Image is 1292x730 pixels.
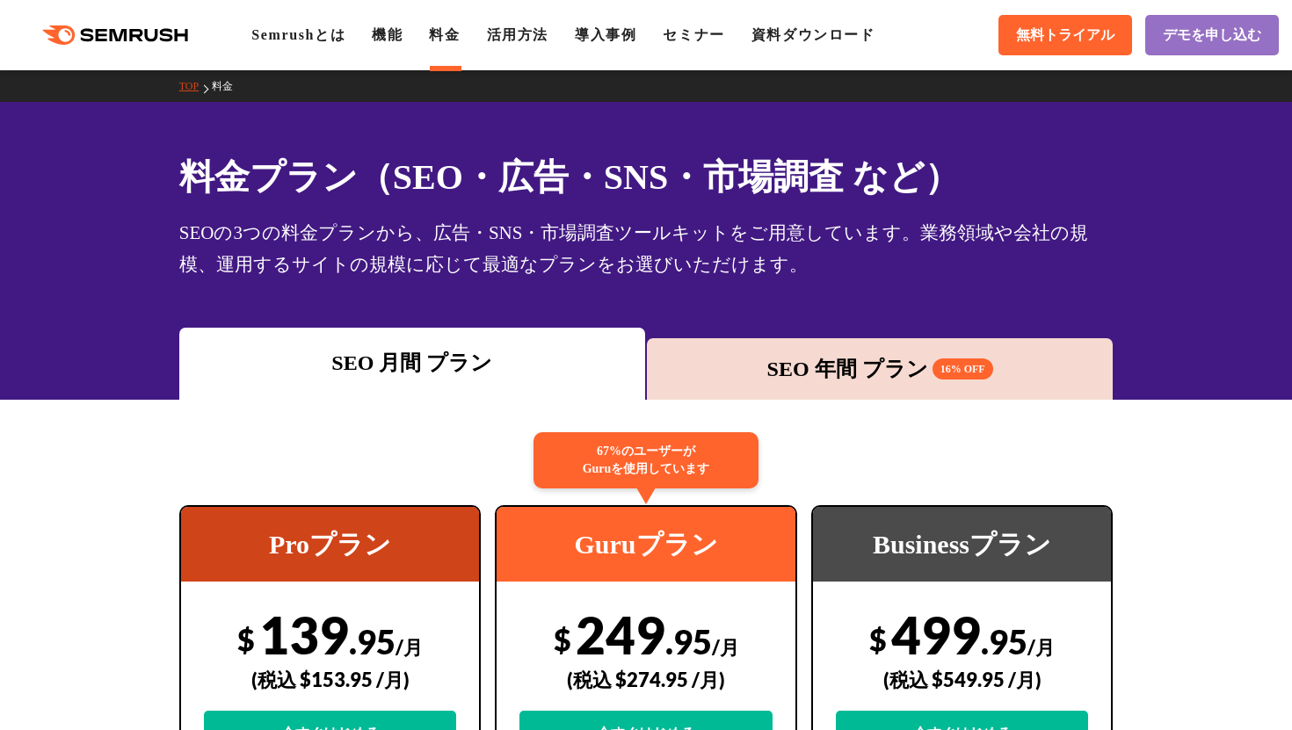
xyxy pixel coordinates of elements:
[665,621,712,661] span: .95
[869,621,887,657] span: $
[575,27,636,42] a: 導入事例
[212,80,246,92] a: 料金
[836,648,1089,711] div: (税込 $549.95 /月)
[554,621,571,657] span: $
[813,507,1112,582] div: Businessプラン
[188,347,636,379] div: SEO 月間 プラン
[179,151,1114,203] h1: 料金プラン（SEO・広告・SNS・市場調査 など）
[429,27,460,42] a: 料金
[656,353,1104,385] div: SEO 年間 プラン
[519,648,773,711] div: (税込 $274.95 /月)
[251,27,345,42] a: Semrushとは
[487,27,548,42] a: 活用方法
[998,15,1132,55] a: 無料トライアル
[179,217,1114,280] div: SEOの3つの料金プランから、広告・SNS・市場調査ツールキットをご用意しています。業務領域や会社の規模、運用するサイトの規模に応じて最適なプランをお選びいただけます。
[181,507,480,582] div: Proプラン
[1145,15,1279,55] a: デモを申し込む
[1163,26,1261,45] span: デモを申し込む
[981,621,1027,661] span: .95
[712,635,739,659] span: /月
[349,621,396,661] span: .95
[533,432,759,488] div: 67%のユーザーが Guruを使用しています
[1027,635,1055,659] span: /月
[497,507,795,582] div: Guruプラン
[396,635,423,659] span: /月
[663,27,724,42] a: セミナー
[204,648,457,711] div: (税込 $153.95 /月)
[1016,26,1114,45] span: 無料トライアル
[179,80,212,92] a: TOP
[237,621,255,657] span: $
[372,27,403,42] a: 機能
[751,27,875,42] a: 資料ダウンロード
[933,358,993,379] span: 16% OFF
